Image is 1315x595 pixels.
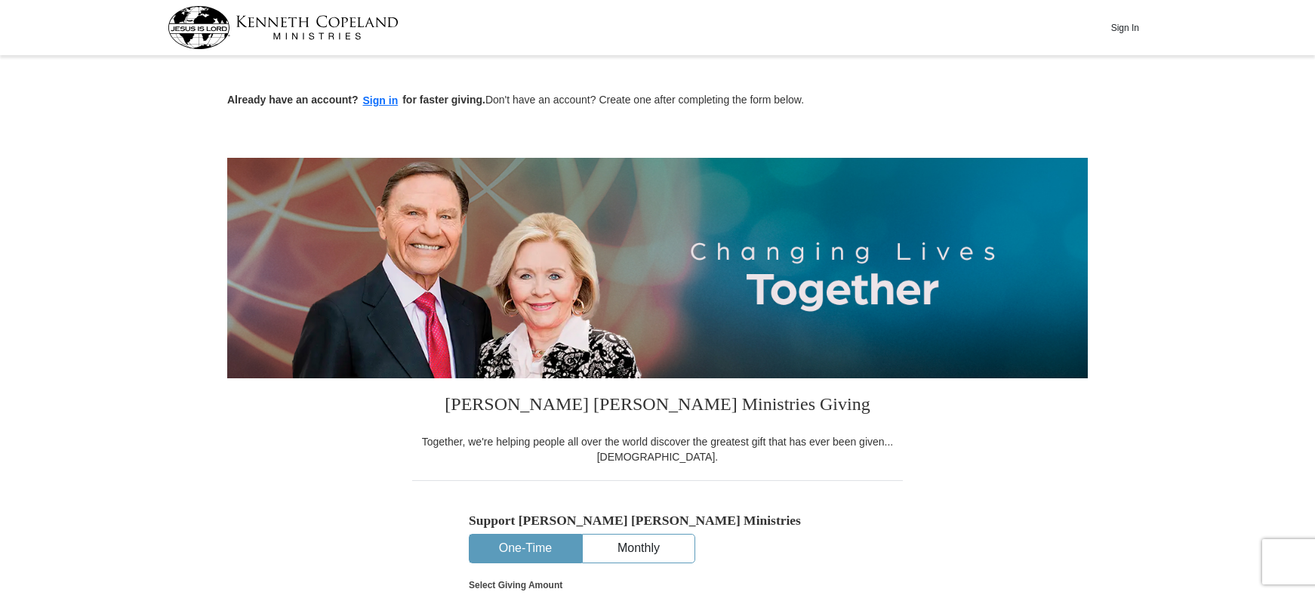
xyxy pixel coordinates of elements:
[1102,16,1147,39] button: Sign In
[583,535,694,563] button: Monthly
[227,92,1088,109] p: Don't have an account? Create one after completing the form below.
[469,513,846,529] h5: Support [PERSON_NAME] [PERSON_NAME] Ministries
[412,434,903,464] div: Together, we're helping people all over the world discover the greatest gift that has ever been g...
[412,378,903,434] h3: [PERSON_NAME] [PERSON_NAME] Ministries Giving
[469,580,562,590] strong: Select Giving Amount
[359,92,403,109] button: Sign in
[227,94,485,106] strong: Already have an account? for faster giving.
[168,6,399,49] img: kcm-header-logo.svg
[470,535,581,563] button: One-Time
